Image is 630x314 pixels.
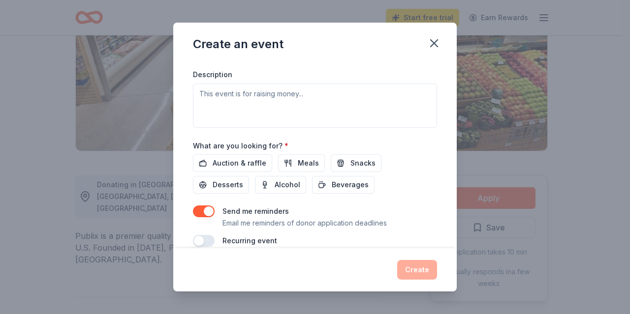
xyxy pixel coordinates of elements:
button: Meals [278,154,325,172]
button: Auction & raffle [193,154,272,172]
button: Snacks [331,154,381,172]
label: Send me reminders [222,207,289,215]
span: Alcohol [275,179,300,191]
label: Description [193,70,232,80]
button: Alcohol [255,176,306,194]
span: Snacks [350,157,376,169]
span: Auction & raffle [213,157,266,169]
div: Create an event [193,36,283,52]
label: Recurring event [222,236,277,245]
span: Meals [298,157,319,169]
button: Desserts [193,176,249,194]
p: Email me reminders of donor application deadlines [222,217,387,229]
span: Desserts [213,179,243,191]
label: What are you looking for? [193,141,288,151]
button: Beverages [312,176,375,194]
span: Beverages [332,179,369,191]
